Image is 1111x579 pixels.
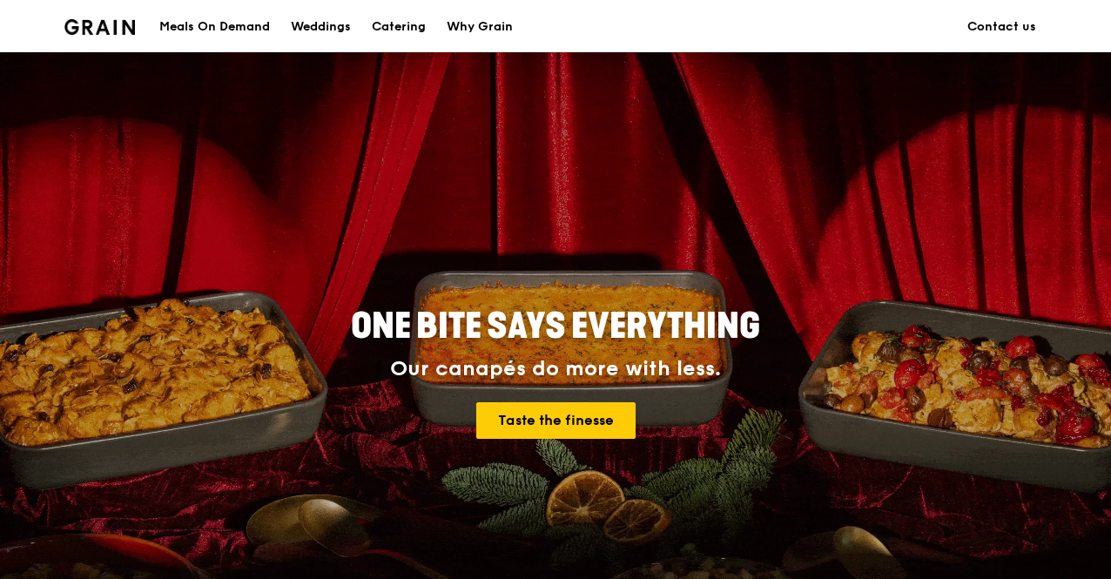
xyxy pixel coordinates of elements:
a: Weddings [280,1,361,53]
div: Why Grain [447,1,513,53]
div: Weddings [291,1,351,53]
div: Meals On Demand [159,1,270,53]
a: Catering [361,1,436,53]
a: Why Grain [436,1,523,53]
a: Taste the finesse [476,402,636,439]
a: Contact us [957,1,1047,53]
div: Our canapés do more with less. [242,357,869,381]
span: ONE BITE SAYS EVERYTHING [351,306,760,347]
img: Grain [64,19,135,35]
div: Catering [372,1,426,53]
